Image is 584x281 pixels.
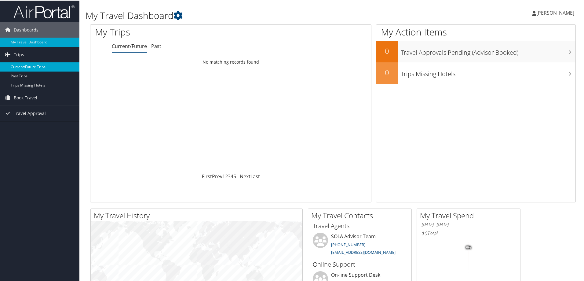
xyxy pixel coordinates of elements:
[240,172,250,179] a: Next
[422,229,516,236] h6: Total
[331,241,365,247] a: [PHONE_NUMBER]
[13,4,75,18] img: airportal-logo.png
[376,62,575,83] a: 0Trips Missing Hotels
[112,42,147,49] a: Current/Future
[225,172,228,179] a: 2
[94,210,302,220] h2: My Travel History
[401,66,575,78] h3: Trips Missing Hotels
[231,172,233,179] a: 4
[376,67,398,77] h2: 0
[14,46,24,62] span: Trips
[466,245,471,249] tspan: 0%
[536,9,574,16] span: [PERSON_NAME]
[331,249,396,254] a: [EMAIL_ADDRESS][DOMAIN_NAME]
[14,90,37,105] span: Book Travel
[422,229,427,236] span: $0
[376,45,398,56] h2: 0
[151,42,161,49] a: Past
[233,172,236,179] a: 5
[14,105,46,120] span: Travel Approval
[313,260,407,268] h3: Online Support
[420,210,520,220] h2: My Travel Spend
[212,172,222,179] a: Prev
[228,172,231,179] a: 3
[532,3,580,21] a: [PERSON_NAME]
[376,40,575,62] a: 0Travel Approvals Pending (Advisor Booked)
[250,172,260,179] a: Last
[310,232,410,257] li: SOLA Advisor Team
[376,25,575,38] h1: My Action Items
[95,25,250,38] h1: My Trips
[422,221,516,227] h6: [DATE] - [DATE]
[236,172,240,179] span: …
[311,210,411,220] h2: My Travel Contacts
[222,172,225,179] a: 1
[313,221,407,230] h3: Travel Agents
[86,9,415,21] h1: My Travel Dashboard
[14,22,38,37] span: Dashboards
[202,172,212,179] a: First
[401,45,575,56] h3: Travel Approvals Pending (Advisor Booked)
[90,56,371,67] td: No matching records found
